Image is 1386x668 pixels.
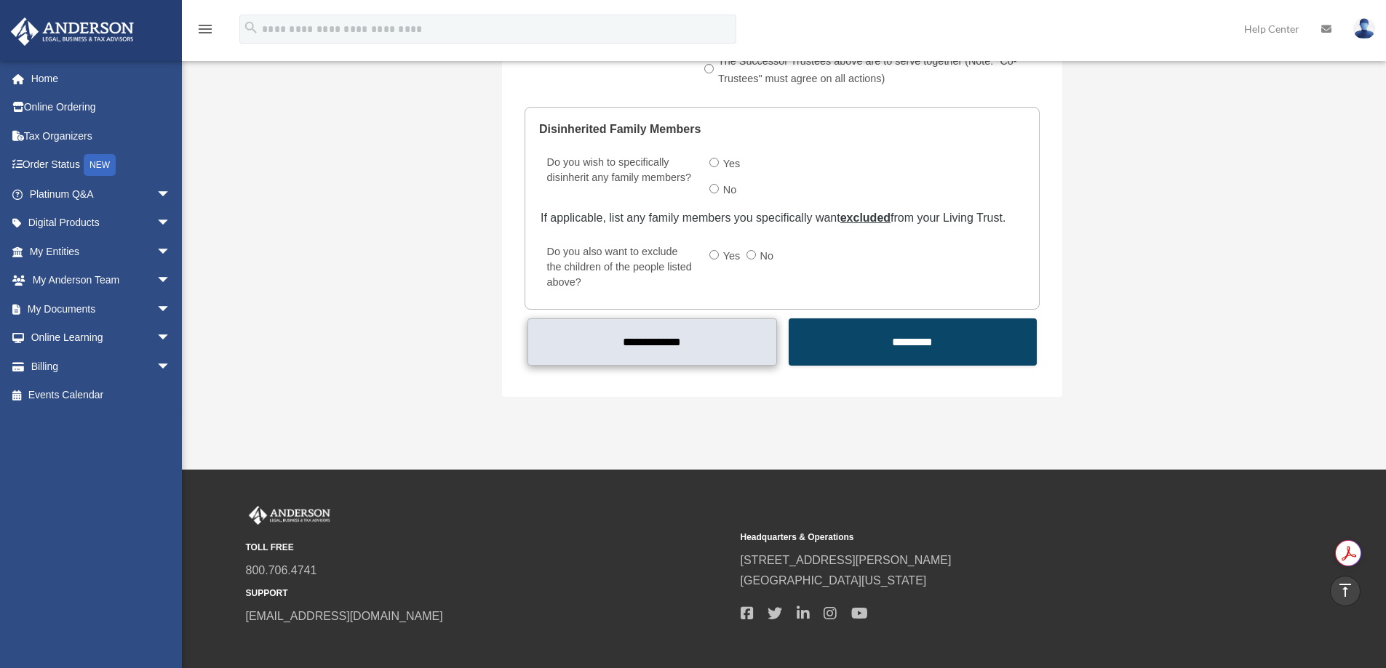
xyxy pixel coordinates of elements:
i: search [243,20,259,36]
div: NEW [84,154,116,176]
a: Online Ordering [10,93,193,122]
span: arrow_drop_down [156,352,186,382]
img: Anderson Advisors Platinum Portal [246,506,333,525]
a: Online Learningarrow_drop_down [10,323,193,353]
a: My Entitiesarrow_drop_down [10,237,193,266]
a: Digital Productsarrow_drop_down [10,209,193,238]
label: The Successor Trustees above are to serve together (Note: "Co-Trustees" must agree on all actions) [714,50,1048,91]
a: [STREET_ADDRESS][PERSON_NAME] [741,554,952,566]
label: Do you also want to exclude the children of the people listed above? [541,243,698,294]
a: Billingarrow_drop_down [10,352,193,381]
i: vertical_align_top [1337,582,1354,599]
img: Anderson Advisors Platinum Portal [7,17,138,46]
i: menu [196,20,214,38]
label: No [719,179,743,202]
a: [GEOGRAPHIC_DATA][US_STATE] [741,574,927,587]
a: Platinum Q&Aarrow_drop_down [10,180,193,209]
a: Events Calendar [10,381,193,410]
div: If applicable, list any family members you specifically want from your Living Trust. [541,208,1024,228]
small: Headquarters & Operations [741,530,1225,545]
legend: Disinherited Family Members [539,108,1025,151]
a: menu [196,25,214,38]
a: Home [10,64,193,93]
span: arrow_drop_down [156,323,186,353]
a: 800.706.4741 [246,564,317,576]
small: TOLL FREE [246,540,730,555]
a: My Anderson Teamarrow_drop_down [10,266,193,295]
a: Order StatusNEW [10,150,193,180]
a: vertical_align_top [1330,576,1361,606]
span: arrow_drop_down [156,180,186,209]
img: User Pic [1353,18,1375,39]
label: Yes [719,245,746,268]
span: arrow_drop_down [156,237,186,267]
small: SUPPORT [246,586,730,601]
label: No [756,245,780,268]
span: arrow_drop_down [156,294,186,324]
u: excluded [840,212,891,224]
a: [EMAIL_ADDRESS][DOMAIN_NAME] [246,610,443,622]
a: Tax Organizers [10,121,193,150]
span: arrow_drop_down [156,209,186,238]
label: Do you wish to specifically disinherit any family members? [541,153,698,204]
a: My Documentsarrow_drop_down [10,294,193,323]
label: Yes [719,153,746,176]
span: arrow_drop_down [156,266,186,296]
